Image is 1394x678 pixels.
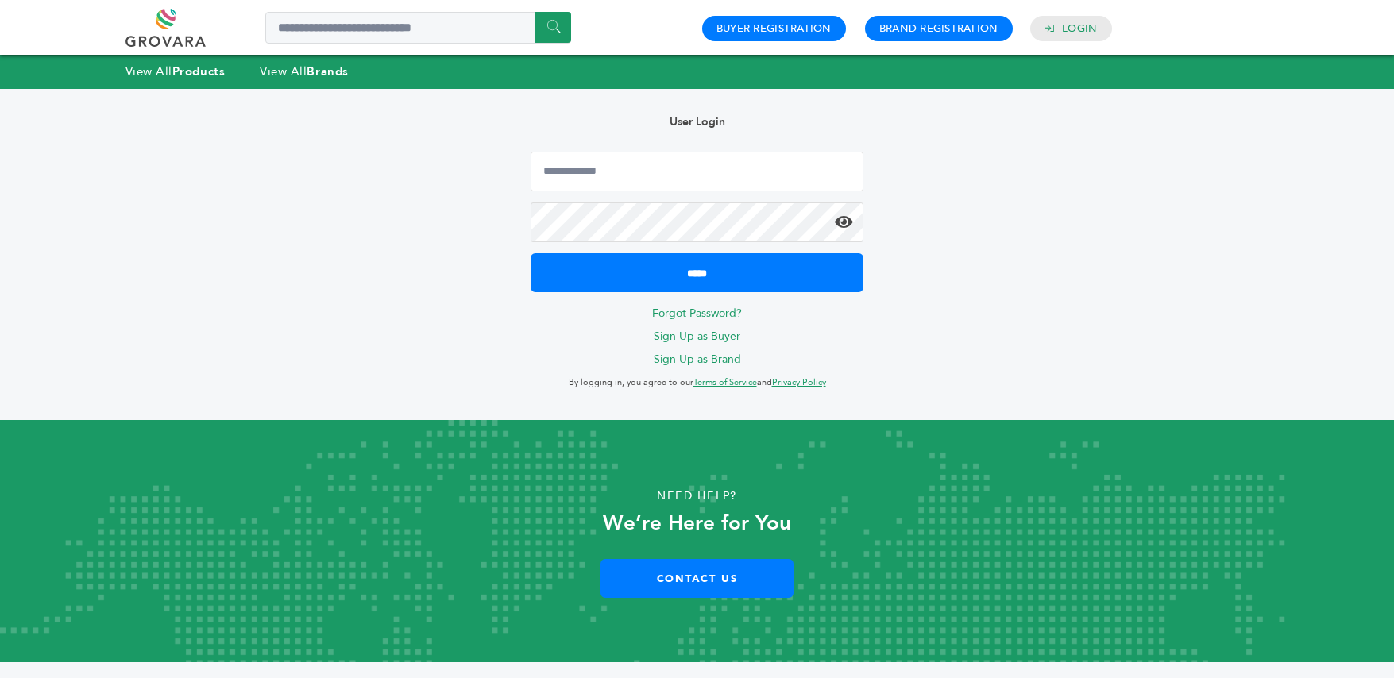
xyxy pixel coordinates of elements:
a: Forgot Password? [652,306,742,321]
a: Login [1062,21,1097,36]
a: Privacy Policy [772,376,826,388]
p: By logging in, you agree to our and [531,373,863,392]
input: Email Address [531,152,863,191]
a: Buyer Registration [716,21,832,36]
a: Terms of Service [693,376,757,388]
a: Sign Up as Brand [654,352,741,367]
input: Search a product or brand... [265,12,571,44]
a: Brand Registration [879,21,998,36]
p: Need Help? [70,484,1325,508]
input: Password [531,202,863,242]
a: Sign Up as Buyer [654,329,740,344]
strong: We’re Here for You [603,509,791,537]
strong: Brands [307,64,348,79]
b: User Login [670,114,725,129]
a: Contact Us [600,559,794,598]
a: View AllBrands [260,64,349,79]
a: View AllProducts [125,64,226,79]
strong: Products [172,64,225,79]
